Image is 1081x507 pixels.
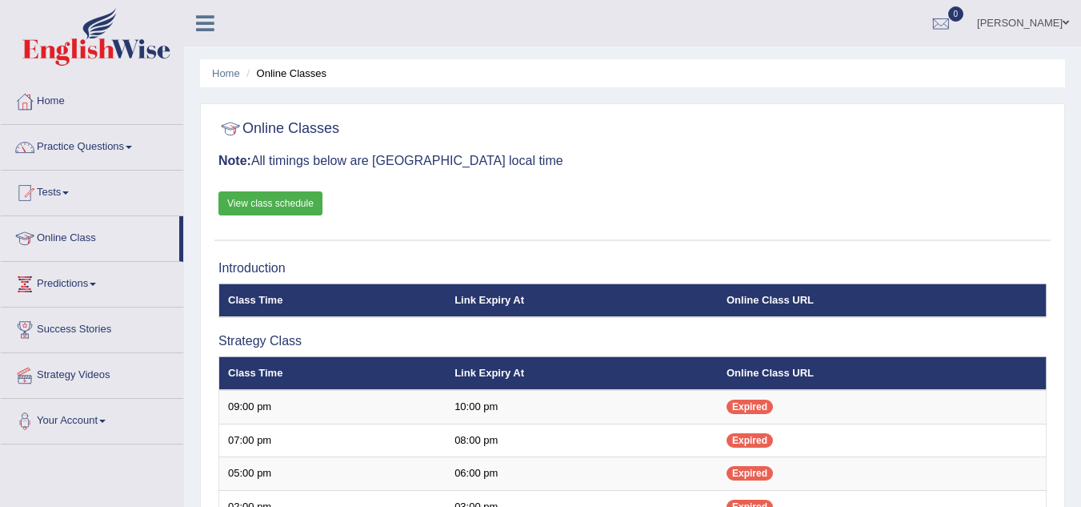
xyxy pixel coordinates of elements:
a: Tests [1,171,183,211]
a: Strategy Videos [1,353,183,393]
a: Online Class [1,216,179,256]
a: View class schedule [218,191,322,215]
h3: Introduction [218,261,1047,276]
td: 07:00 pm [219,424,446,457]
th: Online Class URL [718,356,1047,390]
a: Predictions [1,262,183,302]
span: 0 [948,6,964,22]
th: Online Class URL [718,284,1047,317]
a: Your Account [1,399,183,439]
li: Online Classes [242,66,326,81]
a: Home [1,79,183,119]
span: Expired [727,400,773,414]
td: 09:00 pm [219,390,446,424]
span: Expired [727,466,773,481]
span: Expired [727,433,773,448]
a: Practice Questions [1,125,183,165]
th: Link Expiry At [446,356,718,390]
td: 10:00 pm [446,390,718,424]
td: 05:00 pm [219,457,446,491]
h3: All timings below are [GEOGRAPHIC_DATA] local time [218,154,1047,168]
th: Class Time [219,284,446,317]
td: 08:00 pm [446,424,718,457]
a: Home [212,67,240,79]
th: Class Time [219,356,446,390]
b: Note: [218,154,251,167]
h2: Online Classes [218,117,339,141]
h3: Strategy Class [218,334,1047,348]
a: Success Stories [1,308,183,348]
th: Link Expiry At [446,284,718,317]
td: 06:00 pm [446,457,718,491]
